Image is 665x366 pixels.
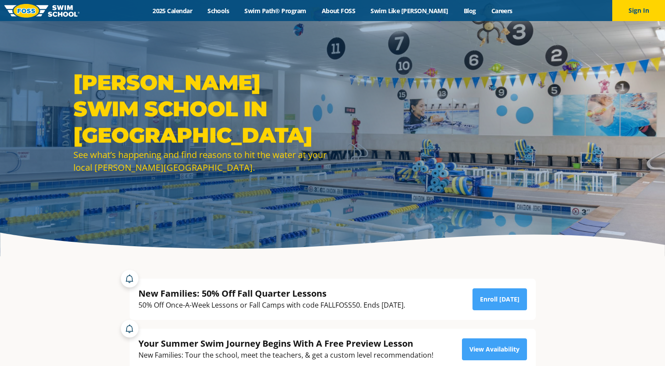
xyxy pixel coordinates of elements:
a: Blog [456,7,483,15]
a: Schools [200,7,237,15]
h1: [PERSON_NAME] Swim School in [GEOGRAPHIC_DATA] [73,69,328,148]
img: FOSS Swim School Logo [4,4,80,18]
a: Swim Path® Program [237,7,314,15]
a: Careers [483,7,520,15]
div: See what’s happening and find reasons to hit the water at your local [PERSON_NAME][GEOGRAPHIC_DATA]. [73,148,328,174]
div: New Families: 50% Off Fall Quarter Lessons [138,287,405,299]
a: Swim Like [PERSON_NAME] [363,7,456,15]
a: About FOSS [314,7,363,15]
div: Your Summer Swim Journey Begins With A Free Preview Lesson [138,337,433,349]
div: 50% Off Once-A-Week Lessons or Fall Camps with code FALLFOSS50. Ends [DATE]. [138,299,405,311]
div: New Families: Tour the school, meet the teachers, & get a custom level recommendation! [138,349,433,361]
a: 2025 Calendar [145,7,200,15]
a: Enroll [DATE] [472,288,527,310]
a: View Availability [462,338,527,360]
